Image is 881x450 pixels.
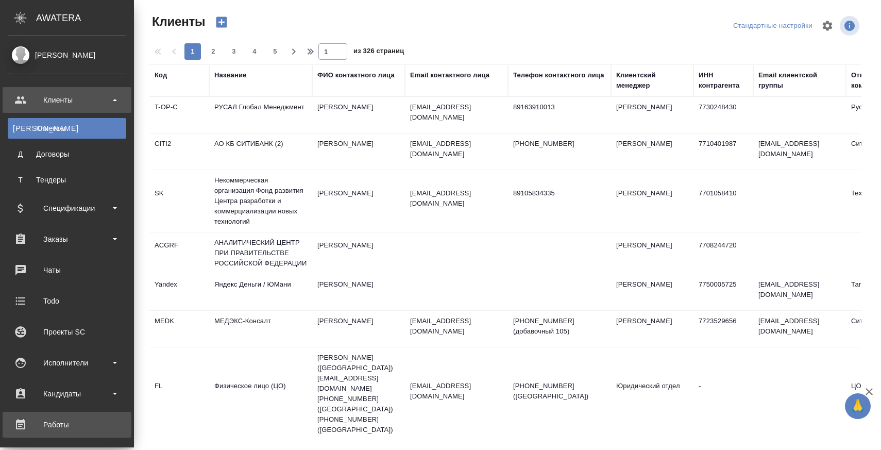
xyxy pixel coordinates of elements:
[410,316,503,337] p: [EMAIL_ADDRESS][DOMAIN_NAME]
[513,316,606,337] p: [PHONE_NUMBER] (добавочный 105)
[513,188,606,198] p: 89105834335
[513,139,606,149] p: [PHONE_NUMBER]
[845,393,871,419] button: 🙏
[758,70,841,91] div: Email клиентской группы
[312,97,405,133] td: [PERSON_NAME]
[611,235,693,271] td: [PERSON_NAME]
[267,43,283,60] button: 5
[3,412,131,438] a: Работы
[8,118,126,139] a: [PERSON_NAME]Клиенты
[209,170,312,232] td: Некоммерческая организация Фонд развития Центра разработки и коммерциализации новых технологий
[3,319,131,345] a: Проекты SC
[312,274,405,310] td: [PERSON_NAME]
[149,13,205,30] span: Клиенты
[611,274,693,310] td: [PERSON_NAME]
[8,231,126,247] div: Заказы
[699,70,748,91] div: ИНН контрагента
[849,395,867,417] span: 🙏
[8,386,126,402] div: Кандидаты
[840,16,861,36] span: Посмотреть информацию
[149,183,209,219] td: SK
[214,70,246,80] div: Название
[149,235,209,271] td: ACGRF
[753,134,846,170] td: [EMAIL_ADDRESS][DOMAIN_NAME]
[246,46,263,57] span: 4
[149,134,209,170] td: CITI2
[209,134,312,170] td: АО КБ СИТИБАНК (2)
[611,183,693,219] td: [PERSON_NAME]
[410,381,503,402] p: [EMAIL_ADDRESS][DOMAIN_NAME]
[753,311,846,347] td: [EMAIL_ADDRESS][DOMAIN_NAME]
[312,235,405,271] td: [PERSON_NAME]
[693,235,753,271] td: 7708244720
[13,123,121,134] div: Клиенты
[815,13,840,38] span: Настроить таблицу
[611,134,693,170] td: [PERSON_NAME]
[513,381,606,402] p: [PHONE_NUMBER] ([GEOGRAPHIC_DATA])
[36,8,134,28] div: AWATERA
[410,139,503,159] p: [EMAIL_ADDRESS][DOMAIN_NAME]
[149,311,209,347] td: MEDK
[693,134,753,170] td: 7710401987
[616,70,688,91] div: Клиентский менеджер
[513,70,604,80] div: Телефон контактного лица
[693,183,753,219] td: 7701058410
[209,13,234,31] button: Создать
[205,43,222,60] button: 2
[267,46,283,57] span: 5
[8,355,126,371] div: Исполнители
[149,376,209,412] td: FL
[209,274,312,310] td: Яндекс Деньги / ЮМани
[693,97,753,133] td: 7730248430
[8,49,126,61] div: [PERSON_NAME]
[246,43,263,60] button: 4
[13,175,121,185] div: Тендеры
[8,262,126,278] div: Чаты
[209,311,312,347] td: МЕДЭКС-Консалт
[410,70,489,80] div: Email контактного лица
[611,376,693,412] td: Юридический отдел
[8,324,126,340] div: Проекты SC
[410,102,503,123] p: [EMAIL_ADDRESS][DOMAIN_NAME]
[611,311,693,347] td: [PERSON_NAME]
[3,257,131,283] a: Чаты
[513,102,606,112] p: 89163910013
[611,97,693,133] td: [PERSON_NAME]
[205,46,222,57] span: 2
[8,293,126,309] div: Todo
[226,46,242,57] span: 3
[693,274,753,310] td: 7750005725
[226,43,242,60] button: 3
[312,134,405,170] td: [PERSON_NAME]
[13,149,121,159] div: Договоры
[8,201,126,216] div: Спецификации
[8,417,126,432] div: Работы
[3,288,131,314] a: Todo
[149,97,209,133] td: T-OP-C
[353,45,404,60] span: из 326 страниц
[209,376,312,412] td: Физическое лицо (ЦО)
[693,311,753,347] td: 7723529656
[8,92,126,108] div: Клиенты
[312,311,405,347] td: [PERSON_NAME]
[209,232,312,274] td: АНАЛИТИЧЕСКИЙ ЦЕНТР ПРИ ПРАВИТЕЛЬСТВЕ РОССИЙСКОЙ ФЕДЕРАЦИИ
[8,170,126,190] a: ТТендеры
[8,144,126,164] a: ДДоговоры
[312,183,405,219] td: [PERSON_NAME]
[312,347,405,440] td: [PERSON_NAME] ([GEOGRAPHIC_DATA]) [EMAIL_ADDRESS][DOMAIN_NAME] [PHONE_NUMBER] ([GEOGRAPHIC_DATA])...
[731,18,815,34] div: split button
[317,70,395,80] div: ФИО контактного лица
[155,70,167,80] div: Код
[149,274,209,310] td: Yandex
[693,376,753,412] td: -
[410,188,503,209] p: [EMAIL_ADDRESS][DOMAIN_NAME]
[753,274,846,310] td: [EMAIL_ADDRESS][DOMAIN_NAME]
[209,97,312,133] td: РУСАЛ Глобал Менеджмент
